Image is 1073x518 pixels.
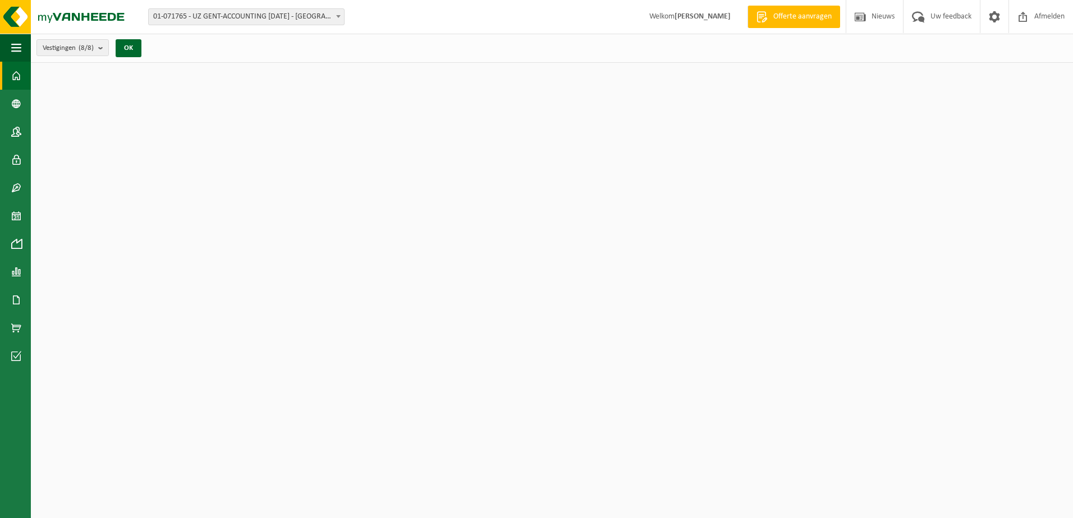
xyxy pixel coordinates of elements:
[748,6,840,28] a: Offerte aanvragen
[43,40,94,57] span: Vestigingen
[148,8,345,25] span: 01-071765 - UZ GENT-ACCOUNTING 0 BC - GENT
[149,9,344,25] span: 01-071765 - UZ GENT-ACCOUNTING 0 BC - GENT
[675,12,731,21] strong: [PERSON_NAME]
[116,39,141,57] button: OK
[771,11,834,22] span: Offerte aanvragen
[79,44,94,52] count: (8/8)
[36,39,109,56] button: Vestigingen(8/8)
